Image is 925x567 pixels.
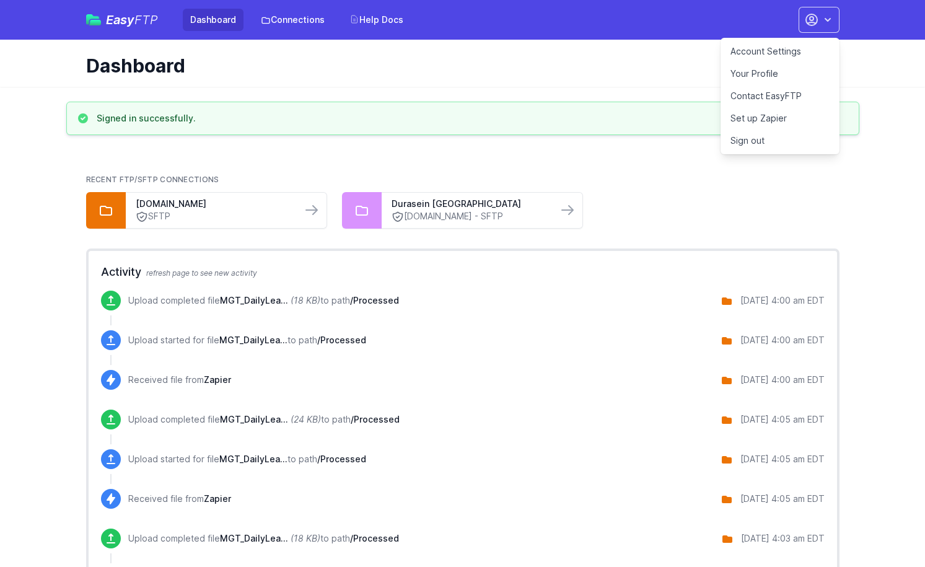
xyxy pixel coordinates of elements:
[204,374,231,385] span: Zapier
[86,14,158,26] a: EasyFTP
[291,414,321,424] i: (24 KB)
[342,9,411,31] a: Help Docs
[219,335,287,345] span: MGT_DailyLeads_1_20251005075423.xml
[146,268,257,278] span: refresh page to see new activity
[721,63,840,85] a: Your Profile
[721,107,840,130] a: Set up Zapier
[101,263,825,281] h2: Activity
[740,334,825,346] div: [DATE] 4:00 am EDT
[291,533,320,543] i: (18 KB)
[128,294,399,307] p: Upload completed file to path
[204,493,231,504] span: Zapier
[740,374,825,386] div: [DATE] 4:00 am EDT
[86,175,840,185] h2: Recent FTP/SFTP Connections
[721,130,840,152] a: Sign out
[128,532,399,545] p: Upload completed file to path
[317,454,366,464] span: /Processed
[86,14,101,25] img: easyftp_logo.png
[741,532,825,545] div: [DATE] 4:03 am EDT
[392,198,548,210] a: Durasein [GEOGRAPHIC_DATA]
[106,14,158,26] span: Easy
[740,294,825,307] div: [DATE] 4:00 am EDT
[392,210,548,223] a: [DOMAIN_NAME] - SFTP
[134,12,158,27] span: FTP
[86,55,830,77] h1: Dashboard
[721,85,840,107] a: Contact EasyFTP
[721,40,840,63] a: Account Settings
[128,493,231,505] p: Received file from
[219,454,287,464] span: MGT_DailyLeads_1_20251004075411.xml
[128,413,400,426] p: Upload completed file to path
[183,9,243,31] a: Dashboard
[740,453,825,465] div: [DATE] 4:05 am EDT
[291,295,320,305] i: (18 KB)
[128,334,366,346] p: Upload started for file to path
[740,493,825,505] div: [DATE] 4:05 am EDT
[351,414,400,424] span: /Processed
[740,413,825,426] div: [DATE] 4:05 am EDT
[253,9,332,31] a: Connections
[136,198,292,210] a: [DOMAIN_NAME]
[220,295,288,305] span: MGT_DailyLeads_1_20251005075423.xml
[220,414,288,424] span: MGT_DailyLeads_1_20251004075411.xml
[350,295,399,305] span: /Processed
[136,210,292,223] a: SFTP
[317,335,366,345] span: /Processed
[220,533,288,543] span: MGT_DailyLeads_1_20251003075409.xml
[350,533,399,543] span: /Processed
[128,374,231,386] p: Received file from
[128,453,366,465] p: Upload started for file to path
[97,112,196,125] h3: Signed in successfully.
